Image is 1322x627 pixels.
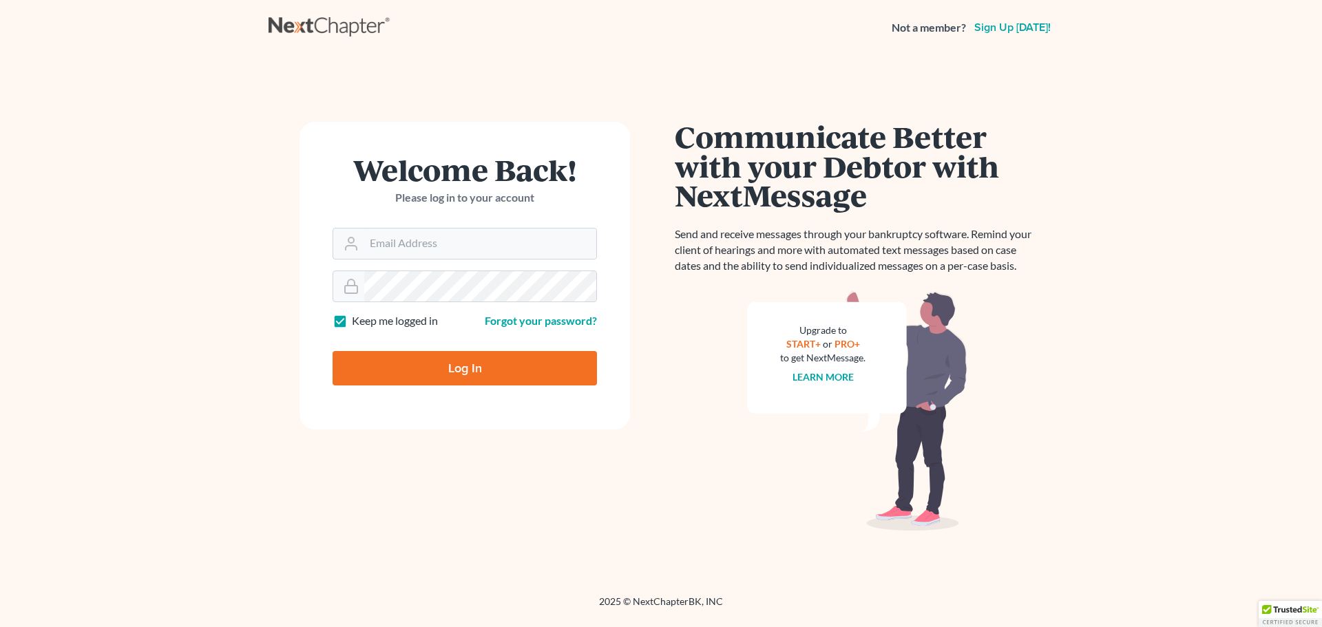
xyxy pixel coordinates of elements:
[485,314,597,327] a: Forgot your password?
[352,313,438,329] label: Keep me logged in
[823,338,832,350] span: or
[972,22,1053,33] a: Sign up [DATE]!
[333,190,597,206] p: Please log in to your account
[835,338,860,350] a: PRO+
[1259,601,1322,627] div: TrustedSite Certified
[892,20,966,36] strong: Not a member?
[675,122,1040,210] h1: Communicate Better with your Debtor with NextMessage
[780,351,865,365] div: to get NextMessage.
[786,338,821,350] a: START+
[780,323,865,337] div: Upgrade to
[269,595,1053,619] div: 2025 © NextChapterBK, INC
[333,155,597,184] h1: Welcome Back!
[747,290,967,531] img: nextmessage_bg-59042aed3d76b12b5cd301f8e5b87938c9018125f34e5fa2b7a6b67550977c72.svg
[793,371,854,383] a: Learn more
[333,351,597,385] input: Log In
[364,229,596,259] input: Email Address
[675,226,1040,274] p: Send and receive messages through your bankruptcy software. Remind your client of hearings and mo...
